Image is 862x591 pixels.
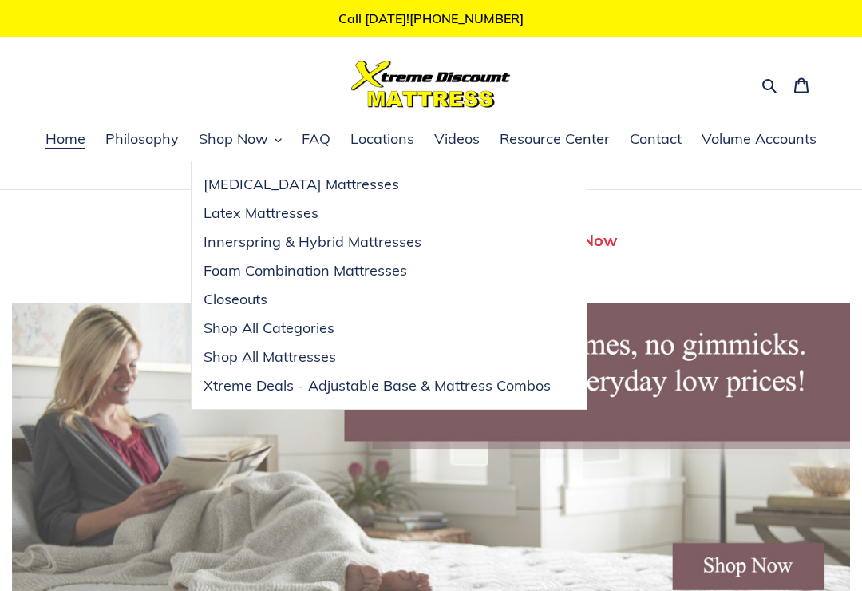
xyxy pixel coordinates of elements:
span: Shop Now [199,129,268,149]
a: Philosophy [97,128,187,152]
img: Xtreme Discount Mattress [351,61,511,108]
a: Home [38,128,93,152]
span: Resource Center [500,129,610,149]
span: Videos [434,129,480,149]
a: Innerspring & Hybrid Mattresses [192,228,563,256]
span: Xtreme Deals - Adjustable Base & Mattress Combos [204,376,551,395]
a: Shop All Mattresses [192,343,563,371]
button: Shop Now [191,128,290,152]
a: FAQ [294,128,338,152]
a: Foam Combination Mattresses [192,256,563,285]
a: Resource Center [492,128,618,152]
a: Locations [342,128,422,152]
span: Contact [630,129,682,149]
a: [PHONE_NUMBER] [409,10,524,26]
span: FAQ [302,129,330,149]
span: Philosophy [105,129,179,149]
span: Innerspring & Hybrid Mattresses [204,232,421,252]
a: Videos [426,128,488,152]
span: Foam Combination Mattresses [204,261,407,280]
span: Volume Accounts [702,129,817,149]
span: [MEDICAL_DATA] Mattresses [204,175,399,194]
span: Closeouts [204,290,267,309]
a: Xtreme Deals - Adjustable Base & Mattress Combos [192,371,563,400]
span: Latex Mattresses [204,204,318,223]
span: Shop All Categories [204,319,334,338]
a: Shop All Categories [192,314,563,343]
a: Latex Mattresses [192,199,563,228]
span: Locations [350,129,414,149]
a: Closeouts [192,285,563,314]
a: Contact [622,128,690,152]
span: Shop All Mattresses [204,347,336,367]
a: Volume Accounts [694,128,824,152]
a: [MEDICAL_DATA] Mattresses [192,170,563,199]
span: Home [45,129,85,149]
